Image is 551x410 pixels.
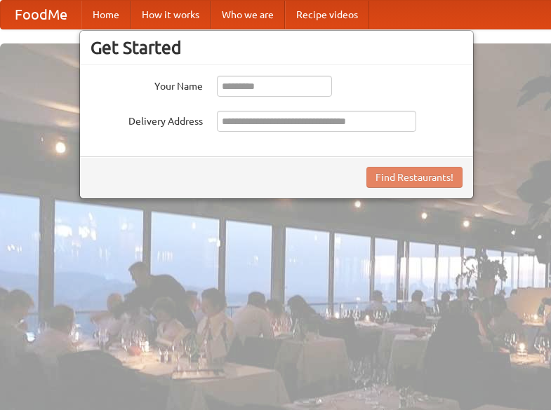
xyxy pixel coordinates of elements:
[1,1,81,29] a: FoodMe
[91,111,203,128] label: Delivery Address
[81,1,131,29] a: Home
[285,1,369,29] a: Recipe videos
[91,37,463,58] h3: Get Started
[131,1,211,29] a: How it works
[91,76,203,93] label: Your Name
[366,167,463,188] button: Find Restaurants!
[211,1,285,29] a: Who we are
